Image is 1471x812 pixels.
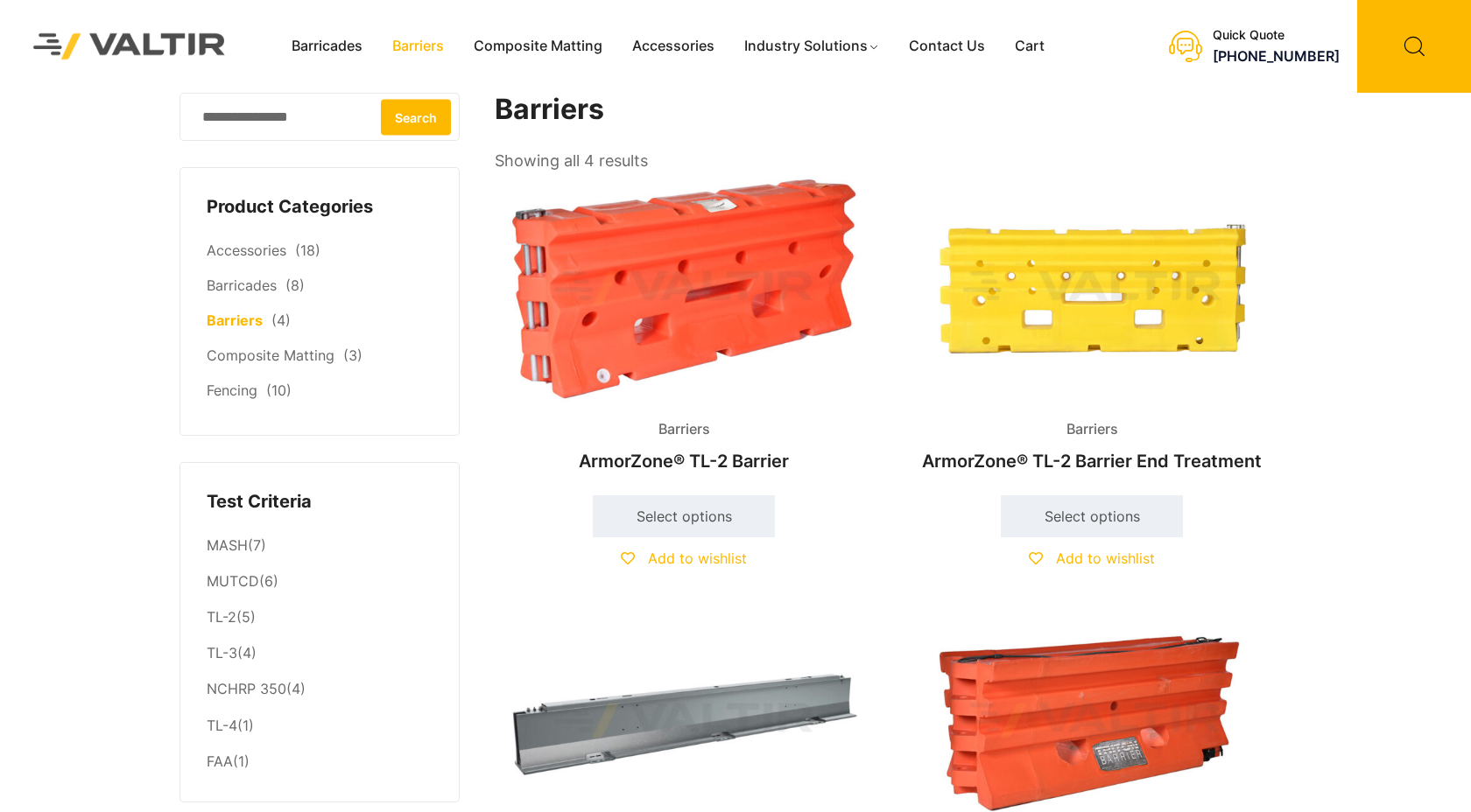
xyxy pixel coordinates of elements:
li: (6) [207,564,433,600]
a: MUTCD [207,572,259,590]
a: TL-4 [207,717,237,734]
div: Quick Quote [1213,28,1340,43]
li: (4) [207,672,433,708]
span: (4) [271,311,291,329]
a: [PHONE_NUMBER] [1213,47,1340,65]
span: Add to wishlist [1056,549,1155,567]
a: Composite Matting [459,33,617,59]
a: MASH [207,536,248,554]
a: Cart [1000,33,1059,59]
h2: ArmorZone® TL-2 Barrier End Treatment [903,442,1281,480]
span: (10) [266,381,292,399]
h2: ArmorZone® TL-2 Barrier [495,442,873,480]
a: Accessories [617,33,729,59]
li: (1) [207,708,433,744]
a: Barriers [207,311,263,329]
a: Select options for “ArmorZone® TL-2 Barrier” [593,495,775,537]
a: Barricades [207,276,277,294]
span: (8) [285,276,305,294]
h4: Product Categories [207,194,433,220]
span: Barriers [645,416,723,443]
button: Search [381,99,451,135]
a: BarriersArmorZone® TL-2 Barrier [495,175,873,480]
a: Add to wishlist [1029,549,1155,567]
span: Barriers [1053,416,1131,443]
h4: Test Criteria [207,489,433,515]
a: NCHRP 350 [207,680,286,697]
li: (7) [207,528,433,563]
a: Industry Solutions [729,33,895,59]
a: FAA [207,752,233,770]
a: Fencing [207,381,257,399]
span: (3) [343,346,362,364]
h1: Barriers [495,93,1283,127]
a: BarriersArmorZone® TL-2 Barrier End Treatment [903,175,1281,480]
a: Composite Matting [207,346,334,364]
li: (5) [207,600,433,636]
img: Valtir Rentals [13,13,246,80]
a: Add to wishlist [621,549,747,567]
a: TL-2 [207,608,236,626]
a: TL-3 [207,644,237,661]
a: Select options for “ArmorZone® TL-2 Barrier End Treatment” [1001,495,1183,537]
span: Add to wishlist [648,549,747,567]
a: Accessories [207,241,286,259]
p: Showing all 4 results [495,146,648,176]
a: Contact Us [894,33,1000,59]
a: Barricades [277,33,377,59]
span: (18) [295,241,320,259]
li: (4) [207,636,433,672]
li: (1) [207,744,433,775]
a: Barriers [377,33,459,59]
